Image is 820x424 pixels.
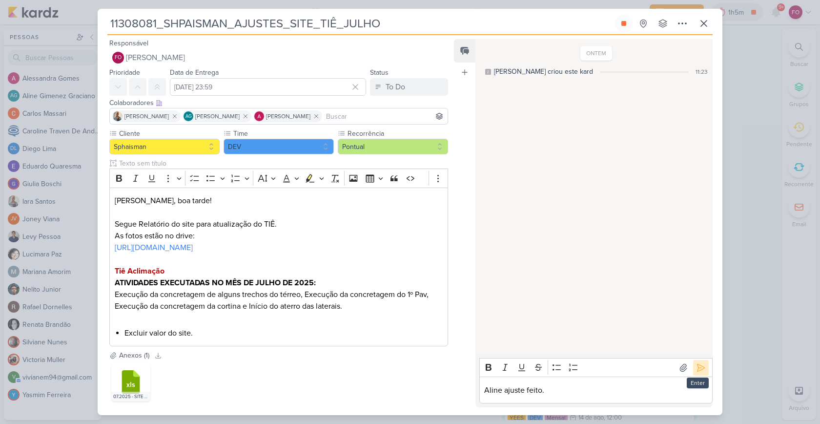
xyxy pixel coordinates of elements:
label: Status [370,68,389,77]
img: Alessandra Gomes [254,111,264,121]
label: Data de Entrega [170,68,219,77]
label: Cliente [118,128,220,139]
div: [PERSON_NAME] criou este kard [494,66,593,77]
p: AG [185,114,192,119]
div: Anexos (1) [119,350,149,360]
div: Parar relógio [620,20,628,27]
input: Select a date [170,78,366,96]
button: DEV [224,139,334,154]
label: Prioridade [109,68,140,77]
span: [PERSON_NAME] [266,112,310,121]
div: 11:23 [696,67,708,76]
div: Fabio Oliveira [112,52,124,64]
div: 07.2025 - SITE RELACIONAMENTO - OBRA TIE.xlsx [111,392,150,402]
div: Editor editing area: main [479,377,713,403]
div: Colaboradores [109,98,448,108]
div: Editor editing area: main [109,188,448,347]
span: [PERSON_NAME] [195,112,240,121]
span: [PERSON_NAME] [124,112,169,121]
label: Responsável [109,39,148,47]
p: Execução da concretagem de alguns trechos do térreo, Execução da concretagem do 1º Pav, Execução ... [115,289,443,312]
li: Excluir valor do site. [124,327,443,339]
p: [PERSON_NAME], boa tarde! [115,195,443,207]
button: Pontual [338,139,448,154]
div: Enter [687,378,709,388]
a: [URL][DOMAIN_NAME] [115,243,193,253]
button: Sphaisman [109,139,220,154]
span: [PERSON_NAME] [126,52,185,64]
input: Texto sem título [117,158,448,169]
strong: Tiê Aclimação [115,266,164,276]
div: Aline Gimenez Graciano [184,111,193,121]
div: Editor toolbar [109,169,448,188]
img: Iara Santos [113,111,123,121]
input: Buscar [324,110,446,122]
div: Editor toolbar [479,358,713,377]
p: Aline ajuste feito. [484,384,707,396]
img: cleardot.gif [115,312,126,324]
button: FO [PERSON_NAME] [109,49,448,66]
strong: ATIVIDADES EXECUTADAS NO MÊS DE JULHO DE 2025: [115,278,316,288]
label: Time [232,128,334,139]
p: FO [115,55,122,61]
button: To Do [370,78,448,96]
input: Kard Sem Título [107,15,613,32]
label: Recorrência [347,128,448,139]
div: To Do [386,81,405,93]
p: Segue Relatório do site para atualização do TIÊ. As fotos estão no drive: [115,218,443,242]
